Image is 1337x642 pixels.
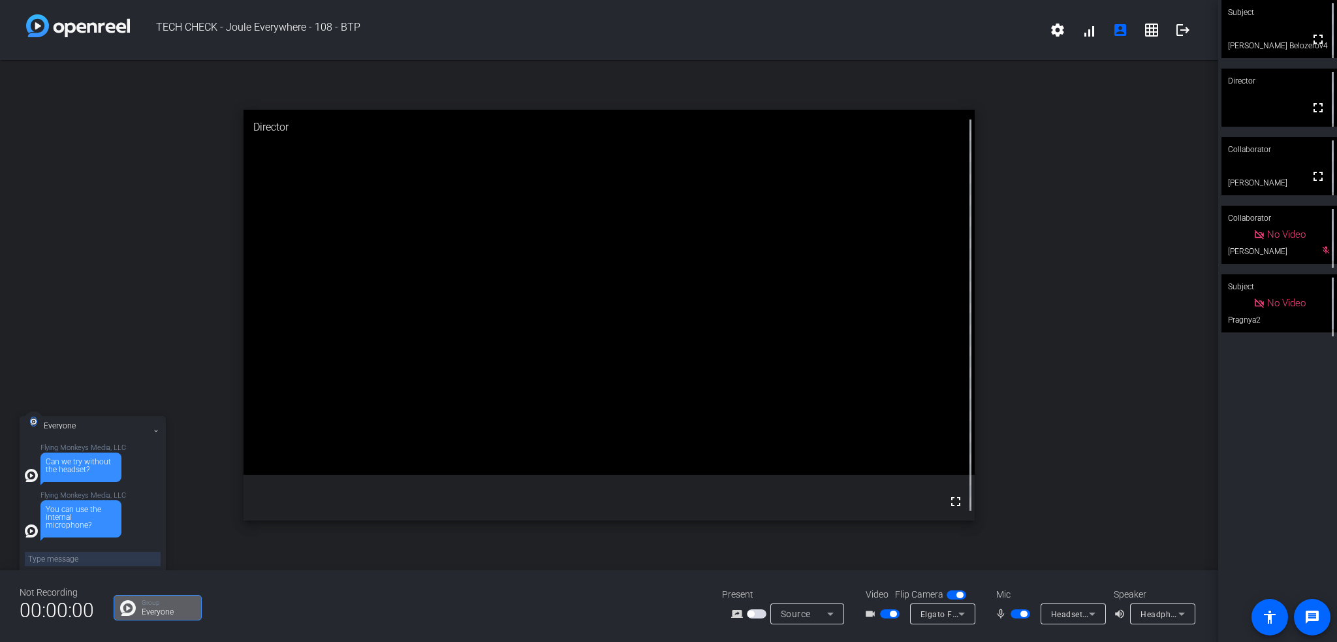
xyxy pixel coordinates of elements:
[1267,229,1306,240] span: No Video
[1175,22,1191,38] mat-icon: logout
[1310,100,1326,116] mat-icon: fullscreen
[1221,274,1337,299] div: Subject
[244,110,975,145] div: Director
[1114,588,1192,602] div: Speaker
[920,609,1030,619] span: Elgato Facecam (0fd9:0078)
[895,588,943,602] span: Flip Camera
[1221,206,1337,231] div: Collaborator
[948,494,964,509] mat-icon: fullscreen
[1140,609,1264,619] span: Headphones (Jabra Evolve2 85)
[120,600,136,616] img: Chat Icon
[25,469,38,482] img: all-white.svg
[40,492,126,499] p: Flying Monkeys Media, LLC
[1221,69,1337,93] div: Director
[864,606,880,622] mat-icon: videocam_outline
[25,524,38,538] img: all-white.svg
[1073,14,1105,46] button: signal_cellular_alt
[1112,22,1128,38] mat-icon: account_box
[1144,22,1159,38] mat-icon: grid_on
[20,594,94,626] span: 00:00:00
[40,444,126,451] p: Flying Monkeys Media, LLC
[46,458,116,473] div: Can we try without the headset?
[995,606,1011,622] mat-icon: mic_none
[983,588,1114,602] div: Mic
[130,14,1042,46] span: TECH CHECK - Joule Everywhere - 108 - BTP
[1310,31,1326,47] mat-icon: fullscreen
[722,588,853,602] div: Present
[1221,137,1337,162] div: Collaborator
[781,609,811,619] span: Source
[1304,609,1320,625] mat-icon: message
[142,608,195,616] p: Everyone
[1050,22,1065,38] mat-icon: settings
[44,423,97,429] h3: Everyone
[30,417,37,426] img: all-white.svg
[1310,169,1326,184] mat-icon: fullscreen
[866,588,889,602] span: Video
[1051,609,1157,619] span: Headset (Jabra Evolve2 85)
[46,506,116,529] div: You can use the internal microphone?
[1267,297,1306,309] span: No Video
[142,600,195,606] p: Group
[1114,606,1129,622] mat-icon: volume_up
[26,14,130,37] img: white-gradient.svg
[1262,609,1278,625] mat-icon: accessibility
[20,586,94,600] div: Not Recording
[731,606,747,622] mat-icon: screen_share_outline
